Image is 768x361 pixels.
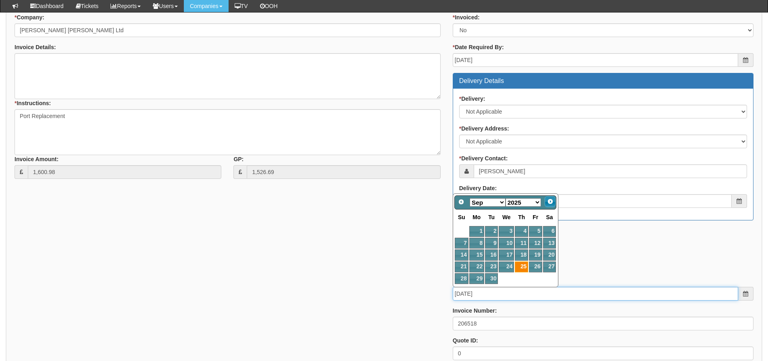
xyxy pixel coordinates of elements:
a: 11 [515,238,528,249]
a: 30 [485,273,498,284]
a: 6 [543,226,556,237]
a: 1 [469,226,484,237]
label: Company: [15,13,44,21]
label: Invoiced: [453,13,480,21]
label: Invoice Details: [15,43,56,51]
label: Delivery Contact: [459,154,508,162]
a: 25 [515,261,528,272]
a: 23 [485,261,498,272]
span: Monday [472,214,481,220]
label: Quote ID: [453,336,478,344]
a: 9 [485,238,498,249]
a: 20 [543,249,556,260]
label: Invoice Number: [453,307,497,315]
a: 8 [469,238,484,249]
a: 29 [469,273,484,284]
span: Wednesday [502,214,511,220]
a: 13 [543,238,556,249]
span: Friday [533,214,538,220]
span: Saturday [546,214,553,220]
label: Date Required By: [453,43,504,51]
a: 14 [455,249,468,260]
span: Tuesday [488,214,495,220]
a: 22 [469,261,484,272]
a: 4 [515,226,528,237]
a: 24 [499,261,514,272]
span: Sunday [458,214,465,220]
a: 3 [499,226,514,237]
a: 26 [529,261,542,272]
h3: Delivery Details [459,77,747,85]
a: 21 [455,261,468,272]
a: 2 [485,226,498,237]
a: 18 [515,249,528,260]
a: 17 [499,249,514,260]
a: Next [545,196,556,207]
a: 15 [469,249,484,260]
span: Next [547,198,554,205]
a: Prev [456,197,467,208]
label: Invoice Amount: [15,155,58,163]
label: GP: [233,155,244,163]
span: Thursday [518,214,525,220]
span: Prev [458,199,464,205]
a: 19 [529,249,542,260]
label: Delivery Date: [459,184,497,192]
a: 10 [499,238,514,249]
textarea: Port Replacement [15,109,441,155]
label: Delivery Address: [459,124,509,133]
a: 16 [485,249,498,260]
a: 27 [543,261,556,272]
a: 7 [455,238,468,249]
label: Delivery: [459,95,485,103]
a: 12 [529,238,542,249]
a: 5 [529,226,542,237]
a: 28 [455,273,468,284]
label: Instructions: [15,99,51,107]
